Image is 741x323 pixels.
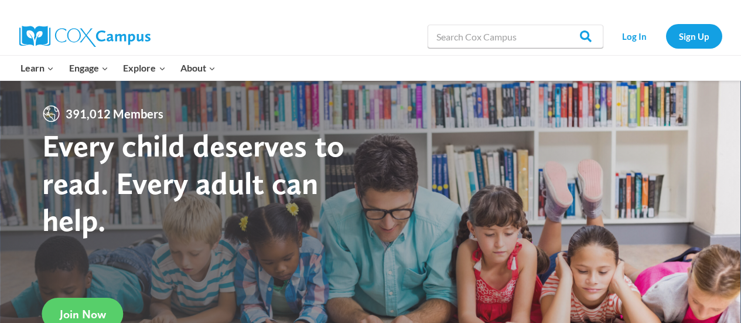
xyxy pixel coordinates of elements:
[13,56,223,80] nav: Primary Navigation
[42,127,344,239] strong: Every child deserves to read. Every adult can help.
[428,25,603,48] input: Search Cox Campus
[60,307,106,321] span: Join Now
[609,24,660,48] a: Log In
[666,24,722,48] a: Sign Up
[69,60,108,76] span: Engage
[19,26,151,47] img: Cox Campus
[609,24,722,48] nav: Secondary Navigation
[180,60,216,76] span: About
[61,104,168,123] span: 391,012 Members
[21,60,54,76] span: Learn
[123,60,165,76] span: Explore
